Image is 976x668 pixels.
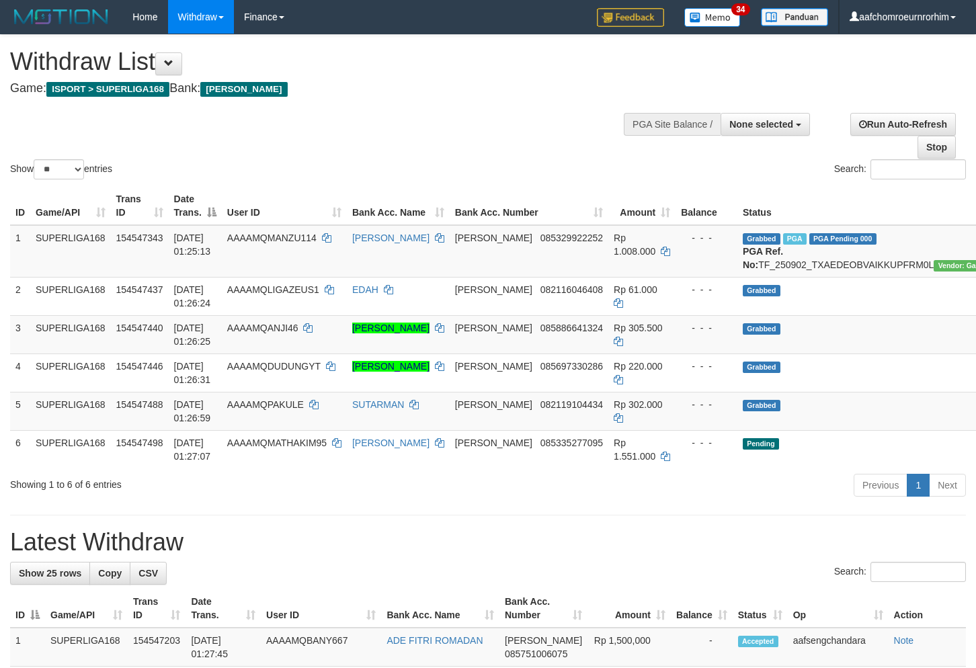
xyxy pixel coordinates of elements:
[505,635,582,646] span: [PERSON_NAME]
[743,233,780,245] span: Grabbed
[116,361,163,372] span: 154547446
[743,323,780,335] span: Grabbed
[455,437,532,448] span: [PERSON_NAME]
[227,233,317,243] span: AAAAMQMANZU114
[10,277,30,315] td: 2
[597,8,664,27] img: Feedback.jpg
[10,628,45,667] td: 1
[743,400,780,411] span: Grabbed
[889,589,966,628] th: Action
[10,562,90,585] a: Show 25 rows
[455,284,532,295] span: [PERSON_NAME]
[614,233,655,257] span: Rp 1.008.000
[138,568,158,579] span: CSV
[10,589,45,628] th: ID: activate to sort column descending
[681,360,732,373] div: - - -
[624,113,721,136] div: PGA Site Balance /
[347,187,450,225] th: Bank Acc. Name: activate to sort column ascending
[907,474,930,497] a: 1
[743,438,779,450] span: Pending
[222,187,347,225] th: User ID: activate to sort column ascending
[10,225,30,278] td: 1
[929,474,966,497] a: Next
[128,628,186,667] td: 154547203
[111,187,169,225] th: Trans ID: activate to sort column ascending
[10,48,637,75] h1: Withdraw List
[850,113,956,136] a: Run Auto-Refresh
[681,398,732,411] div: - - -
[10,430,30,468] td: 6
[352,323,430,333] a: [PERSON_NAME]
[540,437,603,448] span: Copy 085335277095 to clipboard
[729,119,793,130] span: None selected
[505,649,567,659] span: Copy 085751006075 to clipboard
[227,437,327,448] span: AAAAMQMATHAKIM95
[34,159,84,179] select: Showentries
[681,231,732,245] div: - - -
[186,628,261,667] td: [DATE] 01:27:45
[731,3,749,15] span: 34
[614,437,655,462] span: Rp 1.551.000
[128,589,186,628] th: Trans ID: activate to sort column ascending
[45,628,128,667] td: SUPERLIGA168
[30,277,111,315] td: SUPERLIGA168
[227,399,304,410] span: AAAAMQPAKULE
[743,285,780,296] span: Grabbed
[671,589,733,628] th: Balance: activate to sort column ascending
[455,399,532,410] span: [PERSON_NAME]
[227,284,319,295] span: AAAAMQLIGAZEUS1
[19,568,81,579] span: Show 25 rows
[10,529,966,556] h1: Latest Withdraw
[89,562,130,585] a: Copy
[227,361,321,372] span: AAAAMQDUDUNGYT
[174,361,211,385] span: [DATE] 01:26:31
[116,323,163,333] span: 154547440
[174,437,211,462] span: [DATE] 01:27:07
[46,82,169,97] span: ISPORT > SUPERLIGA168
[116,399,163,410] span: 154547488
[540,233,603,243] span: Copy 085329922252 to clipboard
[200,82,287,97] span: [PERSON_NAME]
[499,589,587,628] th: Bank Acc. Number: activate to sort column ascending
[608,187,676,225] th: Amount: activate to sort column ascending
[894,635,914,646] a: Note
[809,233,877,245] span: PGA Pending
[681,283,732,296] div: - - -
[743,246,783,270] b: PGA Ref. No:
[788,628,889,667] td: aafsengchandara
[10,82,637,95] h4: Game: Bank:
[352,361,430,372] a: [PERSON_NAME]
[834,562,966,582] label: Search:
[130,562,167,585] a: CSV
[870,562,966,582] input: Search:
[10,315,30,353] td: 3
[387,635,483,646] a: ADE FITRI ROMADAN
[684,8,741,27] img: Button%20Memo.svg
[30,392,111,430] td: SUPERLIGA168
[834,159,966,179] label: Search:
[174,233,211,257] span: [DATE] 01:25:13
[540,284,603,295] span: Copy 082116046408 to clipboard
[10,472,397,491] div: Showing 1 to 6 of 6 entries
[381,589,499,628] th: Bank Acc. Name: activate to sort column ascending
[783,233,807,245] span: Marked by aafsengchandara
[870,159,966,179] input: Search:
[587,589,671,628] th: Amount: activate to sort column ascending
[10,353,30,392] td: 4
[174,399,211,423] span: [DATE] 01:26:59
[761,8,828,26] img: panduan.png
[352,284,378,295] a: EDAH
[455,323,532,333] span: [PERSON_NAME]
[733,589,788,628] th: Status: activate to sort column ascending
[98,568,122,579] span: Copy
[455,361,532,372] span: [PERSON_NAME]
[721,113,810,136] button: None selected
[738,636,778,647] span: Accepted
[30,353,111,392] td: SUPERLIGA168
[30,187,111,225] th: Game/API: activate to sort column ascending
[681,436,732,450] div: - - -
[261,628,381,667] td: AAAAMQBANY667
[587,628,671,667] td: Rp 1,500,000
[676,187,737,225] th: Balance
[614,323,662,333] span: Rp 305.500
